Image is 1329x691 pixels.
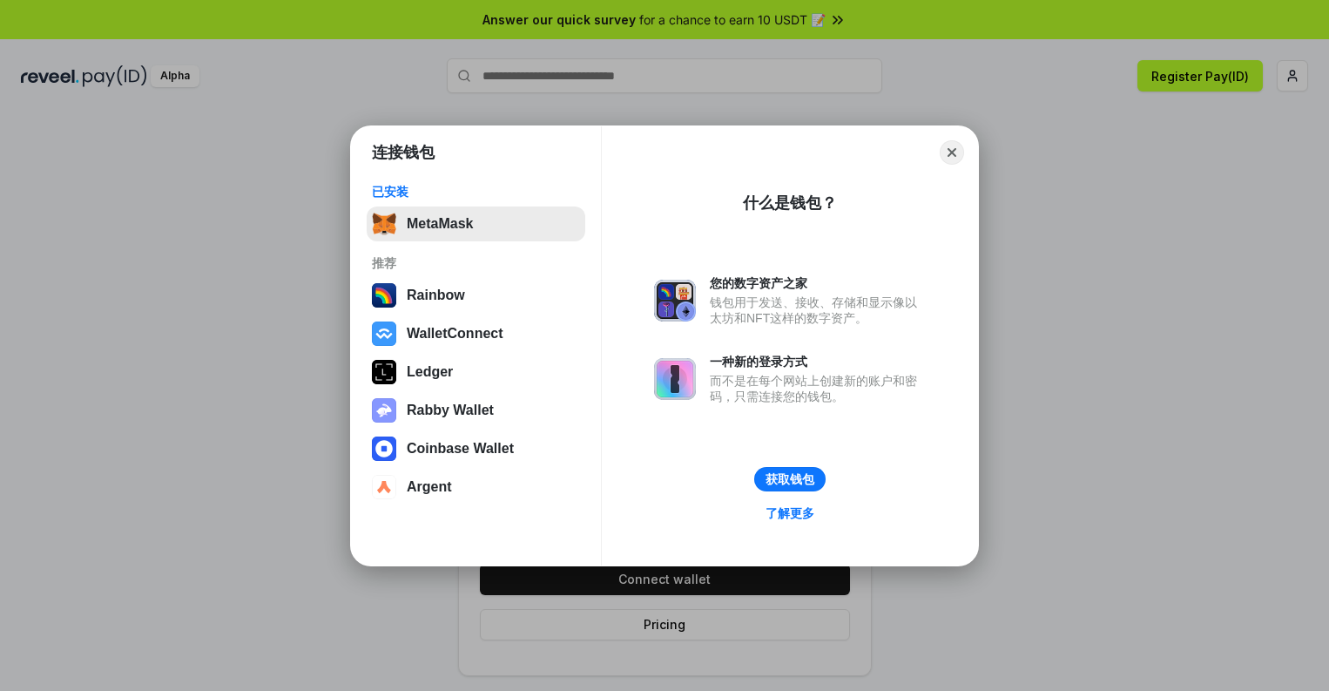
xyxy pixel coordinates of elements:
div: Ledger [407,364,453,380]
button: Close [940,140,964,165]
img: svg+xml,%3Csvg%20xmlns%3D%22http%3A%2F%2Fwww.w3.org%2F2000%2Fsvg%22%20fill%3D%22none%22%20viewBox... [654,280,696,322]
button: Rainbow [367,278,585,313]
div: 什么是钱包？ [743,193,837,213]
button: WalletConnect [367,316,585,351]
div: Rabby Wallet [407,403,494,418]
img: svg+xml,%3Csvg%20width%3D%2228%22%20height%3D%2228%22%20viewBox%3D%220%200%2028%2028%22%20fill%3D... [372,475,396,499]
div: MetaMask [407,216,473,232]
div: 已安装 [372,184,580,200]
div: 了解更多 [766,505,814,521]
button: Argent [367,470,585,505]
div: 您的数字资产之家 [710,275,926,291]
h1: 连接钱包 [372,142,435,163]
div: 获取钱包 [766,471,814,487]
img: svg+xml,%3Csvg%20fill%3D%22none%22%20height%3D%2233%22%20viewBox%3D%220%200%2035%2033%22%20width%... [372,212,396,236]
button: MetaMask [367,207,585,241]
div: 一种新的登录方式 [710,354,926,369]
div: WalletConnect [407,326,503,342]
div: 推荐 [372,255,580,271]
button: Ledger [367,355,585,390]
div: 而不是在每个网站上创建新的账户和密码，只需连接您的钱包。 [710,373,926,404]
button: Coinbase Wallet [367,431,585,466]
img: svg+xml,%3Csvg%20width%3D%2228%22%20height%3D%2228%22%20viewBox%3D%220%200%2028%2028%22%20fill%3D... [372,322,396,346]
div: Argent [407,479,452,495]
button: 获取钱包 [754,467,826,491]
div: 钱包用于发送、接收、存储和显示像以太坊和NFT这样的数字资产。 [710,295,926,326]
div: Rainbow [407,288,465,303]
button: Rabby Wallet [367,393,585,428]
img: svg+xml,%3Csvg%20xmlns%3D%22http%3A%2F%2Fwww.w3.org%2F2000%2Fsvg%22%20width%3D%2228%22%20height%3... [372,360,396,384]
img: svg+xml,%3Csvg%20xmlns%3D%22http%3A%2F%2Fwww.w3.org%2F2000%2Fsvg%22%20fill%3D%22none%22%20viewBox... [654,358,696,400]
img: svg+xml,%3Csvg%20width%3D%2228%22%20height%3D%2228%22%20viewBox%3D%220%200%2028%2028%22%20fill%3D... [372,437,396,461]
a: 了解更多 [755,502,825,525]
img: svg+xml,%3Csvg%20width%3D%22120%22%20height%3D%22120%22%20viewBox%3D%220%200%20120%20120%22%20fil... [372,283,396,308]
div: Coinbase Wallet [407,441,514,457]
img: svg+xml,%3Csvg%20xmlns%3D%22http%3A%2F%2Fwww.w3.org%2F2000%2Fsvg%22%20fill%3D%22none%22%20viewBox... [372,398,396,423]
